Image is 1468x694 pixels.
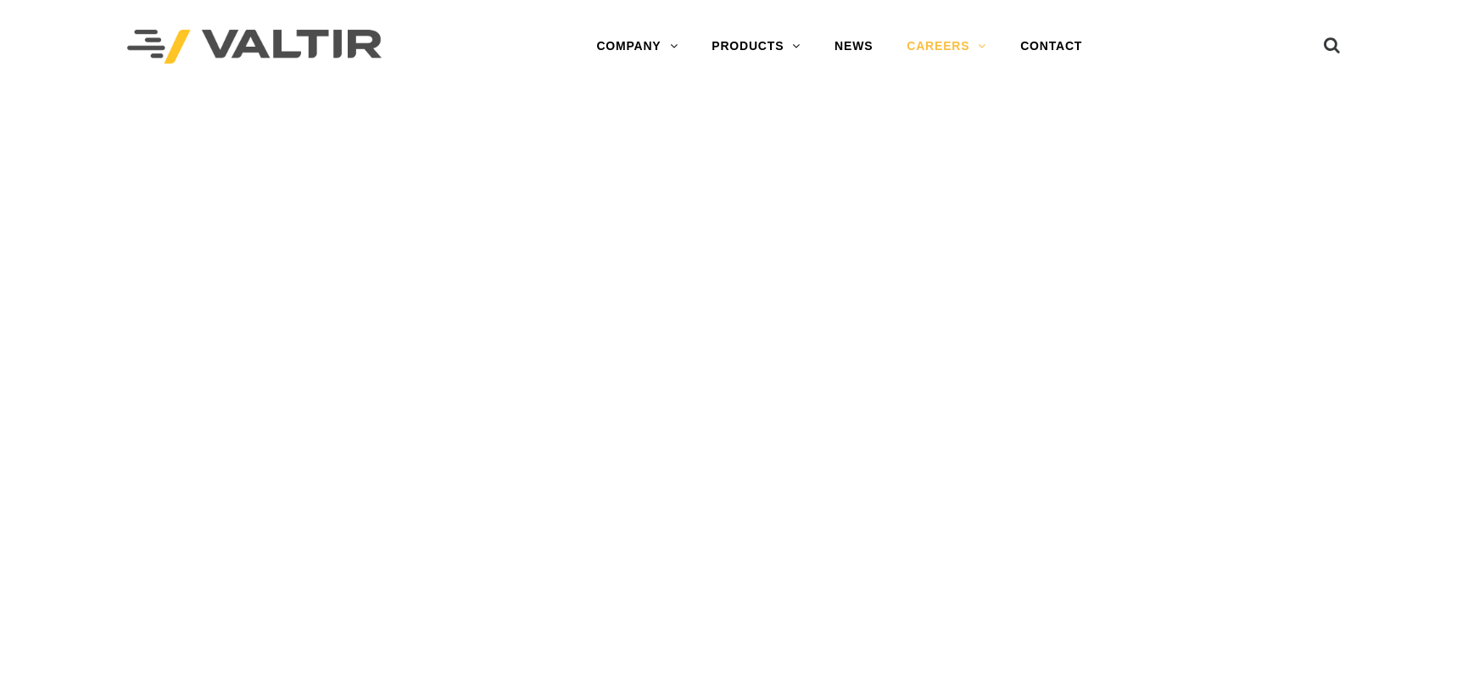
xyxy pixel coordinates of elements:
[127,30,382,64] img: Valtir
[695,30,818,64] a: PRODUCTS
[890,30,1003,64] a: CAREERS
[818,30,890,64] a: NEWS
[579,30,695,64] a: COMPANY
[1003,30,1099,64] a: CONTACT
